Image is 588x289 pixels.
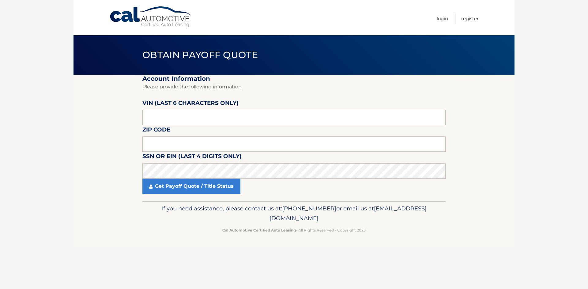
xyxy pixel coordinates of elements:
label: SSN or EIN (last 4 digits only) [142,152,242,163]
p: Please provide the following information. [142,83,446,91]
a: Get Payoff Quote / Title Status [142,179,240,194]
h2: Account Information [142,75,446,83]
label: Zip Code [142,125,170,136]
a: Register [461,13,479,24]
p: - All Rights Reserved - Copyright 2025 [146,227,442,233]
p: If you need assistance, please contact us at: or email us at [146,204,442,223]
label: VIN (last 6 characters only) [142,98,239,110]
a: Login [437,13,448,24]
span: [PHONE_NUMBER] [282,205,336,212]
a: Cal Automotive [109,6,192,28]
span: Obtain Payoff Quote [142,49,258,61]
strong: Cal Automotive Certified Auto Leasing [222,228,296,232]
